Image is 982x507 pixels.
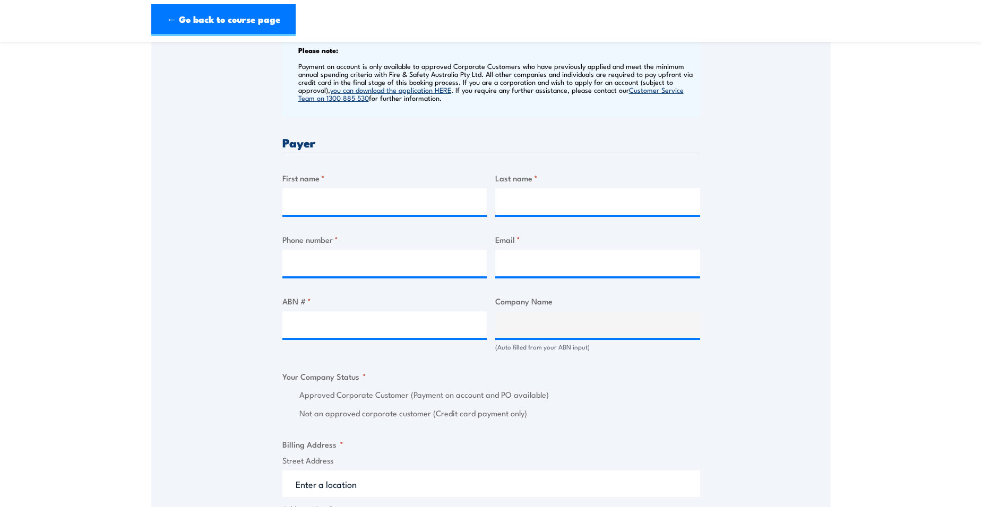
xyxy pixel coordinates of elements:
[282,172,487,184] label: First name
[495,172,700,184] label: Last name
[298,62,697,102] p: Payment on account is only available to approved Corporate Customers who have previously applied ...
[299,389,700,401] label: Approved Corporate Customer (Payment on account and PO available)
[151,4,296,36] a: ← Go back to course page
[330,85,451,94] a: you can download the application HERE
[282,136,700,148] h3: Payer
[282,233,487,246] label: Phone number
[282,438,343,450] legend: Billing Address
[298,45,338,55] b: Please note:
[282,370,366,382] legend: Your Company Status
[495,342,700,352] div: (Auto filled from your ABN input)
[298,85,684,102] a: Customer Service Team on 1300 885 530
[282,470,700,497] input: Enter a location
[282,295,487,307] label: ABN #
[495,295,700,307] label: Company Name
[299,407,700,419] label: Not an approved corporate customer (Credit card payment only)
[282,454,700,467] label: Street Address
[495,233,700,246] label: Email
